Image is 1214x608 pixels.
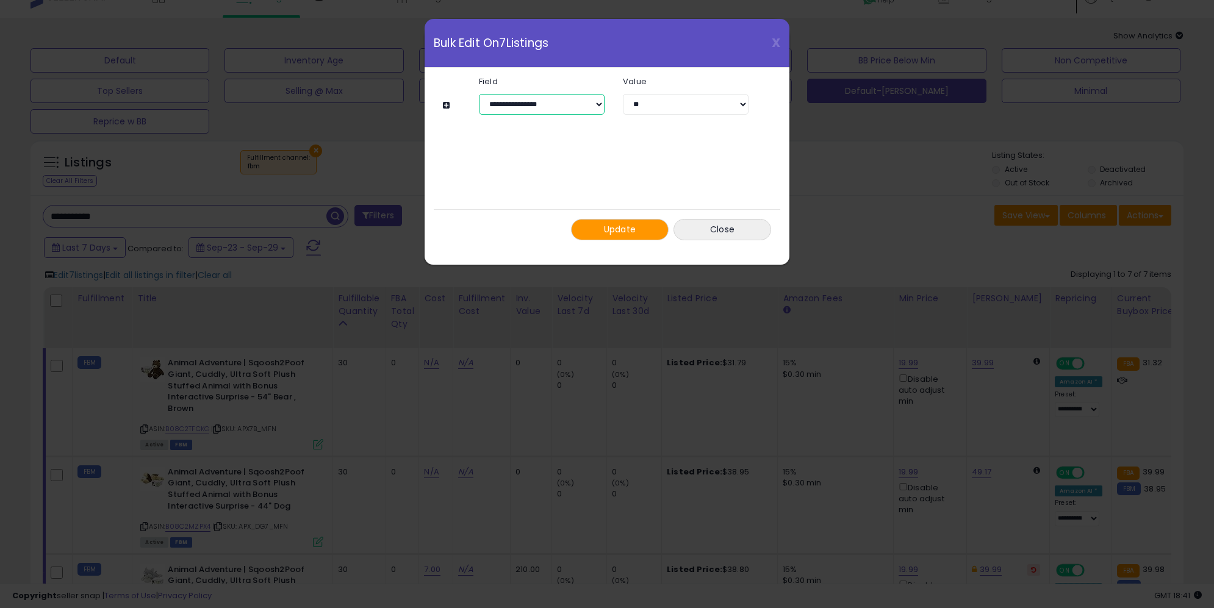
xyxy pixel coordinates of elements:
span: X [772,34,780,51]
label: Value [614,77,758,85]
span: Bulk Edit On 7 Listings [434,37,548,49]
button: Close [673,219,771,240]
span: Update [604,223,636,235]
label: Field [470,77,614,85]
